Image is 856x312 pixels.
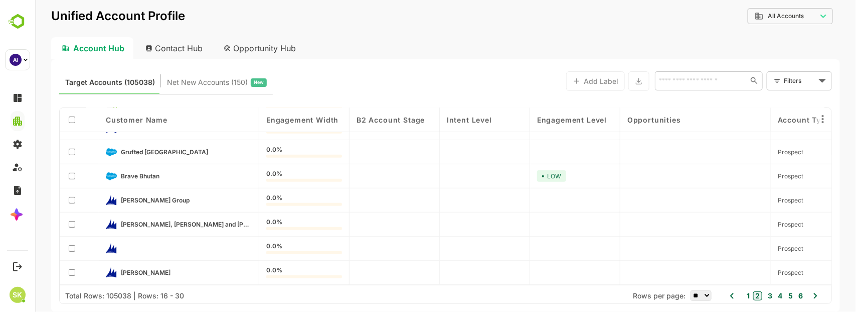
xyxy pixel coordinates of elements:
div: 0.0% [231,219,307,230]
div: Total Rows: 105038 | Rows: 16 - 30 [30,291,149,300]
span: Customer Name [71,116,132,124]
button: Logout [11,260,24,273]
div: Account Hub [16,37,98,59]
span: Engagement Level [502,116,572,124]
span: New [219,76,229,89]
button: Add Label [531,71,590,91]
div: Filters [749,75,781,86]
span: Prospect [743,221,768,228]
div: All Accounts [713,7,798,26]
div: SK [10,287,26,303]
span: Byrd-Gilbert [86,269,135,276]
div: LOW [502,170,531,182]
span: Intent Level [412,116,457,124]
span: Prospect [743,148,768,156]
button: 1 [710,290,715,301]
span: Grufted Mozambique [86,148,173,156]
span: Opportunities [592,116,646,124]
button: Export the selected data as CSV [593,71,614,91]
p: Unified Account Profile [16,10,150,22]
span: All Accounts [733,13,769,20]
span: Prospect [743,245,768,252]
span: Prospect [743,196,768,204]
button: 5 [751,290,758,301]
div: 0.0% [231,147,307,158]
div: Filters [748,70,797,91]
span: Prospect [743,172,768,180]
span: Engagement Width [231,116,303,124]
span: B2 Account Stage [321,116,390,124]
span: Clarke Group [86,196,154,204]
span: Known accounts you’ve identified to target - imported from CRM, Offline upload, or promoted from ... [30,76,120,89]
span: Account Type [743,116,795,124]
div: 0.0% [231,267,307,278]
button: 3 [730,290,737,301]
div: 0.0% [231,243,307,254]
button: 6 [761,290,768,301]
div: All Accounts [720,12,782,21]
span: Prospect [743,269,768,276]
div: 0.0% [231,171,307,182]
div: 0.0% [231,195,307,206]
div: AI [10,54,22,66]
span: Brave Bhutan [86,172,124,180]
button: 4 [741,290,748,301]
span: Net New Accounts ( 150 ) [132,76,213,89]
button: 2 [718,291,727,300]
div: Contact Hub [102,37,177,59]
span: Ray, Clarke and Diaz [86,221,217,228]
span: Rows per page: [598,291,650,300]
img: BambooboxLogoMark.f1c84d78b4c51b1a7b5f700c9845e183.svg [5,12,31,31]
div: Opportunity Hub [181,37,270,59]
